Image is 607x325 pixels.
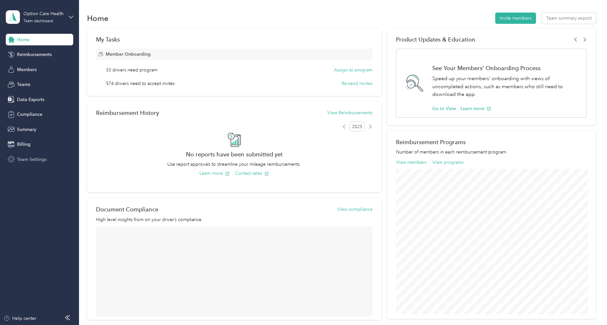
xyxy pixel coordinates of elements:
[396,159,427,166] button: View members
[17,36,30,43] span: Home
[17,66,37,73] span: Members
[17,96,44,103] span: Data Exports
[571,289,607,325] iframe: Everlance-gr Chat Button Frame
[349,122,365,131] span: 2025
[334,67,373,73] button: Assign to program
[337,206,373,213] button: View compliance
[96,161,373,168] p: Use report approvals to streamline your mileage reimbursements.
[432,65,580,71] h1: See Your Members' Onboarding Process
[17,141,31,148] span: Billing
[96,151,373,158] h2: No reports have been submitted yet
[23,19,53,23] div: Team dashboard
[106,51,151,58] span: Member Onboarding
[461,105,491,112] button: Learn more
[432,159,463,166] button: View programs
[96,216,373,223] p: High level insights from on your driver’s compliance.
[199,170,230,177] button: Learn more
[17,51,52,58] span: Reimbursements
[396,139,587,145] h2: Reimbursement Programs
[17,156,47,163] span: Team Settings
[87,15,109,22] h1: Home
[106,80,175,87] span: 574 drivers need to accept invites
[17,111,42,118] span: Compliance
[396,149,587,155] p: Number of members in each reimbursement program.
[4,315,36,322] button: Help center
[495,13,536,24] button: Invite members
[542,13,596,24] button: Team summary export
[106,67,157,73] span: 33 drivers need program
[327,109,373,116] button: View Reimbursements
[17,126,36,133] span: Summary
[23,10,64,17] div: Option Care Health
[235,170,269,177] button: Contact sales
[96,36,373,43] div: My Tasks
[342,80,373,87] button: Re-send invites
[432,105,456,112] button: Go to View
[96,206,158,213] h2: Document Compliance
[432,75,580,98] p: Speed up your members' onboarding with views of uncompleted actions, such as members who still ne...
[396,36,475,43] span: Product Updates & Education
[17,81,30,88] span: Teams
[96,109,159,116] h2: Reimbursement History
